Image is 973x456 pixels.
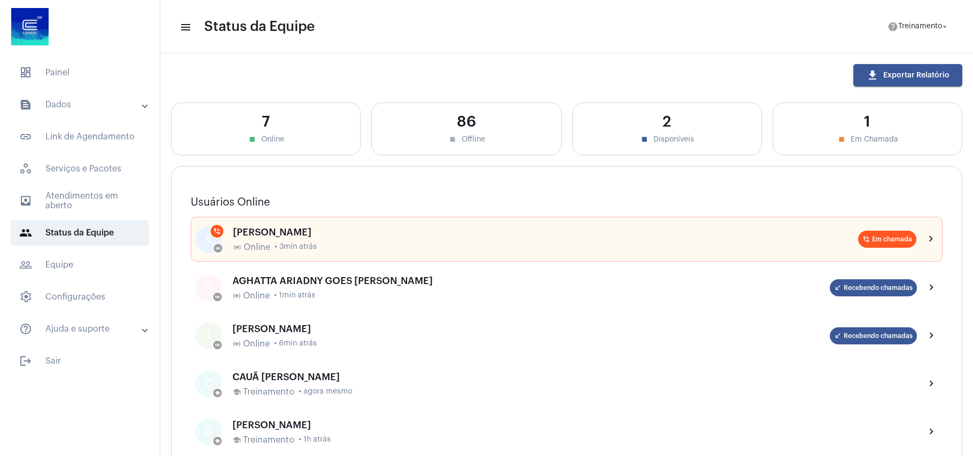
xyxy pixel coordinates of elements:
[215,294,220,300] mat-icon: online_prediction
[243,387,294,397] span: Treinamento
[19,194,32,207] mat-icon: sidenav icon
[898,23,942,30] span: Treinamento
[834,284,842,292] mat-icon: call_received
[888,21,898,32] mat-icon: help
[925,329,938,342] mat-icon: chevron_right
[19,66,32,79] span: sidenav icon
[213,227,221,235] mat-icon: phone_in_talk
[191,196,943,208] h3: Usuários Online
[195,274,222,301] div: A
[940,22,949,32] mat-icon: arrow_drop_down
[830,327,917,344] mat-chip: Recebendo chamadas
[853,64,962,87] button: Exportar Relatório
[11,156,149,182] span: Serviços e Pacotes
[858,231,916,248] mat-chip: Em chamada
[11,220,149,246] span: Status da Equipe
[866,72,949,79] span: Exportar Relatório
[881,16,956,37] button: Treinamento
[243,435,294,445] span: Treinamento
[233,227,858,238] div: [PERSON_NAME]
[19,98,32,111] mat-icon: sidenav icon
[215,438,220,444] mat-icon: school
[19,130,32,143] mat-icon: sidenav icon
[19,290,32,303] span: sidenav icon
[215,390,220,396] mat-icon: school
[19,323,143,335] mat-panel-title: Ajuda e suporte
[232,276,830,286] div: AGHATTA ARIADNY GOES [PERSON_NAME]
[866,69,879,82] mat-icon: download
[925,426,938,438] mat-icon: chevron_right
[243,291,270,301] span: Online
[232,372,917,382] div: CAUÃ [PERSON_NAME]
[11,348,149,374] span: Sair
[232,388,241,396] mat-icon: school
[215,246,221,251] mat-icon: online_prediction
[19,355,32,367] mat-icon: sidenav icon
[196,226,222,253] div: L
[299,436,331,444] span: • 1h atrás
[195,323,222,349] div: T
[837,135,846,144] mat-icon: stop
[233,243,242,251] mat-icon: online_prediction
[19,323,32,335] mat-icon: sidenav icon
[6,92,160,117] mat-expansion-panel-header: sidenav iconDados
[583,114,751,130] div: 2
[180,21,190,34] mat-icon: sidenav icon
[232,436,241,444] mat-icon: school
[275,243,317,251] span: • 3min atrás
[11,60,149,85] span: Painel
[19,258,32,271] mat-icon: sidenav icon
[19,162,32,175] span: sidenav icon
[274,340,317,348] span: • 6min atrás
[784,135,951,144] div: Em Chamada
[19,98,143,111] mat-panel-title: Dados
[448,135,457,144] mat-icon: stop
[830,279,917,296] mat-chip: Recebendo chamadas
[232,292,241,300] mat-icon: online_prediction
[583,135,751,144] div: Disponíveis
[244,242,270,252] span: Online
[640,135,649,144] mat-icon: stop
[195,419,222,445] div: D
[299,388,352,396] span: • agora mesmo
[383,135,550,144] div: Offline
[925,378,938,390] mat-icon: chevron_right
[243,339,270,349] span: Online
[195,371,222,397] div: C
[11,124,149,150] span: Link de Agendamento
[182,114,349,130] div: 7
[834,332,842,340] mat-icon: call_received
[11,188,149,214] span: Atendimentos em aberto
[6,316,160,342] mat-expansion-panel-header: sidenav iconAjuda e suporte
[215,342,220,348] mat-icon: online_prediction
[9,5,51,48] img: d4669ae0-8c07-2337-4f67-34b0df7f5ae4.jpeg
[383,114,550,130] div: 86
[925,233,938,246] mat-icon: chevron_right
[204,18,315,35] span: Status da Equipe
[11,284,149,310] span: Configurações
[19,226,32,239] mat-icon: sidenav icon
[232,340,241,348] mat-icon: online_prediction
[247,135,257,144] mat-icon: stop
[11,252,149,278] span: Equipe
[925,281,938,294] mat-icon: chevron_right
[182,135,349,144] div: Online
[232,420,917,430] div: [PERSON_NAME]
[274,292,315,300] span: • 1min atrás
[232,324,830,334] div: [PERSON_NAME]
[784,114,951,130] div: 1
[862,235,870,243] mat-icon: phone_in_talk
